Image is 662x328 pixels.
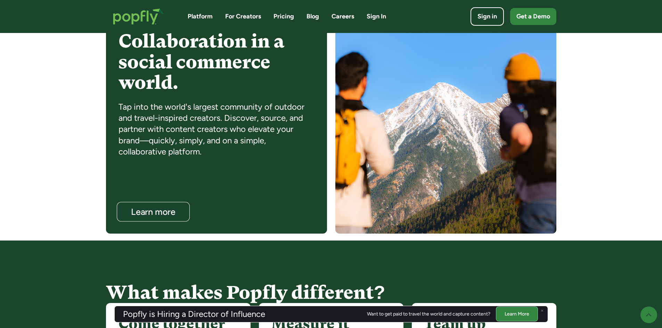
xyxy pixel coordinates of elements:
a: home [106,1,171,32]
h3: Popfly is Hiring a Director of Influence [123,310,265,318]
div: Tap into the world's largest community of outdoor and travel-inspired creators. Discover, source,... [118,101,314,158]
div: Get a Demo [516,12,550,21]
a: Platform [188,12,213,21]
div: Learn more [123,208,182,217]
a: Learn More [496,306,538,321]
a: Pricing [273,12,294,21]
a: Sign in [471,7,504,26]
a: Learn more [117,202,190,222]
a: Blog [307,12,319,21]
h4: Collaboration in a social commerce world. [118,31,314,93]
a: For Creators [225,12,261,21]
a: Sign In [367,12,386,21]
div: Sign in [477,12,497,21]
a: Get a Demo [510,8,556,25]
a: Careers [332,12,354,21]
div: Want to get paid to travel the world and capture content? [367,311,490,317]
h2: What makes Popfly different? [106,282,556,303]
